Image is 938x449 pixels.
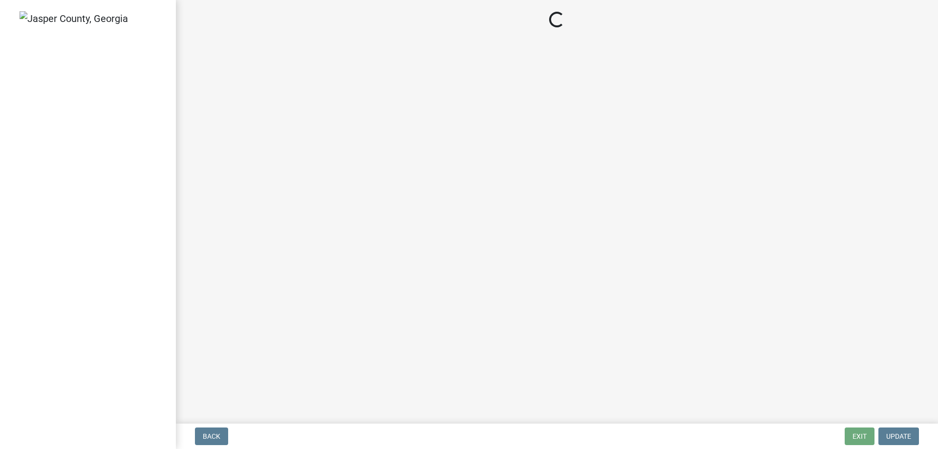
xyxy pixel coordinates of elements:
[195,428,228,445] button: Back
[886,432,911,440] span: Update
[878,428,919,445] button: Update
[845,428,874,445] button: Exit
[20,11,128,26] img: Jasper County, Georgia
[203,432,220,440] span: Back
